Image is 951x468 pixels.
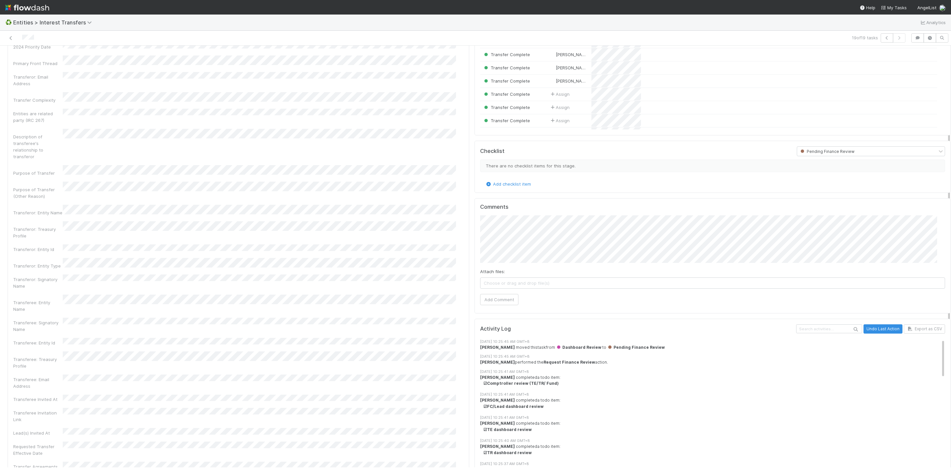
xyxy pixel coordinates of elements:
span: Dashboard Review [556,345,601,350]
span: Assign [549,117,570,124]
div: Transferee: Signatory Name [13,319,63,333]
img: avatar_abca0ba5-4208-44dd-8897-90682736f166.png [549,52,555,57]
div: Transfer Complexity [13,97,63,103]
h5: Activity Log [480,326,795,332]
div: 2024 Priority Date [13,44,63,50]
span: Entities > Interest Transfers [13,19,95,26]
button: Undo Last Action [863,324,902,334]
span: Transfer Complete [483,78,530,84]
div: Transferee: Email Address [13,376,63,389]
span: Pending Finance Review [607,345,665,350]
strong: [PERSON_NAME] [480,421,515,426]
div: [PERSON_NAME] [549,78,588,84]
div: Transferee: Entity Id [13,340,63,346]
span: ♻️ [5,19,12,25]
img: avatar_d7f67417-030a-43ce-a3ce-a315a3ccfd08.png [939,5,946,11]
strong: [PERSON_NAME] [480,375,515,380]
div: Transfer Complete [483,117,530,124]
div: Transferee: Treasury Profile [13,356,63,369]
span: Transfer Complete [483,52,530,57]
label: Attach files: [480,268,505,275]
div: Transfer Complete [483,64,530,71]
div: Lead(s) Invited At [13,430,63,436]
strong: ☑ TR dashboard review [483,450,532,455]
div: Transferee Invited At [13,396,63,403]
strong: Request Finance Review [544,360,595,365]
span: Pending Finance Review [799,149,855,154]
strong: [PERSON_NAME] [480,398,515,403]
img: logo-inverted-e16ddd16eac7371096b0.svg [5,2,49,13]
input: Search activities... [796,324,862,333]
strong: [PERSON_NAME] [480,345,515,350]
div: [PERSON_NAME] [549,51,588,58]
div: Purpose of Transfer (Other Reason) [13,186,63,199]
div: There are no checklist items for this stage. [480,160,945,172]
button: Add Comment [480,294,518,305]
strong: [PERSON_NAME] [480,444,515,449]
a: Add checklist item [485,181,531,187]
button: Export as CSV [904,324,945,334]
strong: ☑ TE dashboard review [483,427,532,432]
span: [PERSON_NAME] [556,52,589,57]
span: [PERSON_NAME] [556,78,589,84]
span: Assign [549,104,570,111]
span: 19 of 19 tasks [852,34,878,41]
div: Transferor: Entity Id [13,246,63,253]
span: Choose or drag and drop file(s) [480,278,945,288]
div: [PERSON_NAME] [549,64,588,71]
span: My Tasks [881,5,907,10]
h5: Checklist [480,148,505,155]
div: Transferor: Entity Name [13,209,63,216]
div: Transferor: Signatory Name [13,276,63,289]
span: Transfer Complete [483,91,530,97]
span: Transfer Complete [483,65,530,70]
div: Requested Transfer Effective Date [13,443,63,456]
strong: ☑ Comptroller review (TE/TR/ Fund) [483,381,559,386]
div: Entities are related party (IRC 267) [13,110,63,124]
span: Assign [549,91,570,97]
div: Transferor: Email Address [13,74,63,87]
span: [PERSON_NAME] [556,65,589,70]
h5: Comments [480,204,945,210]
div: Description of transferee's relationship to transferor [13,133,63,160]
div: Transferor: Entity Type [13,263,63,269]
div: Transferor: Treasury Profile [13,226,63,239]
span: Transfer Complete [483,118,530,123]
a: My Tasks [881,4,907,11]
div: Transfer Complete [483,104,530,111]
span: Transfer Complete [483,105,530,110]
div: Transfer Complete [483,51,530,58]
div: Transferee Invitation Link [13,410,63,423]
div: Primary Front Thread [13,60,63,67]
strong: ☑ FC/Lead dashboard review [483,404,544,409]
strong: [PERSON_NAME] [480,360,515,365]
div: Help [860,4,875,11]
div: Transferee: Entity Name [13,299,63,312]
img: avatar_abca0ba5-4208-44dd-8897-90682736f166.png [549,65,555,70]
span: AngelList [917,5,936,10]
img: avatar_abca0ba5-4208-44dd-8897-90682736f166.png [549,78,555,84]
a: Analytics [920,18,946,26]
div: Purpose of Transfer [13,170,63,176]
